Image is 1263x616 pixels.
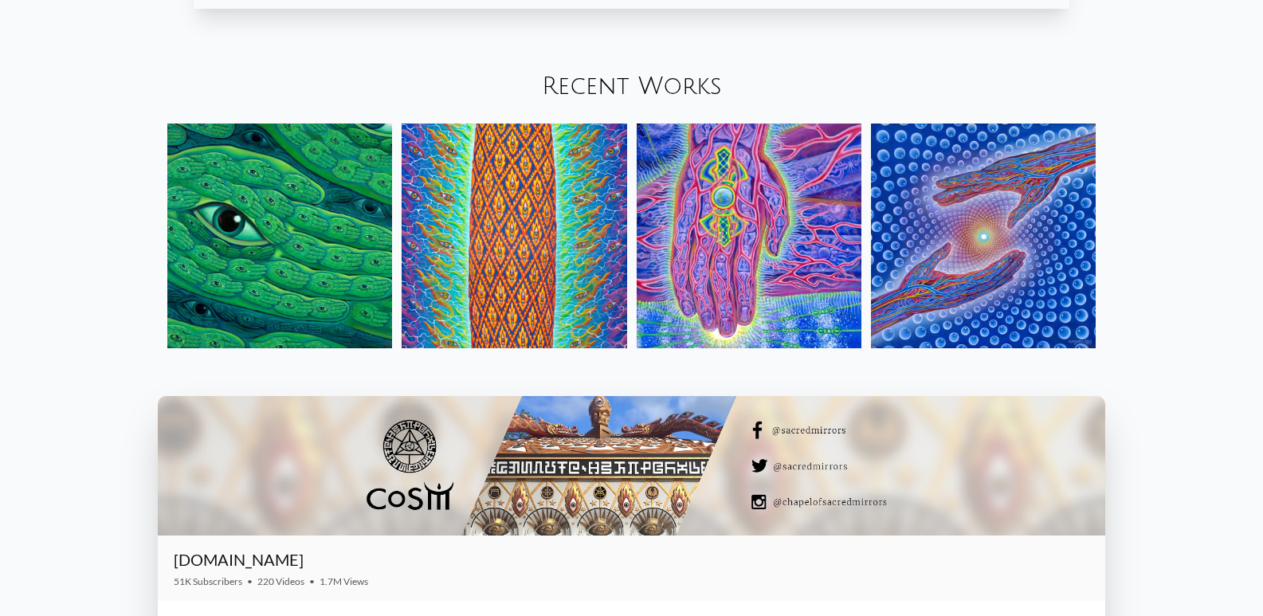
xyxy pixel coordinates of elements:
[993,556,1089,575] iframe: Subscribe to CoSM.TV on YouTube
[320,575,368,587] span: 1.7M Views
[174,550,304,569] a: [DOMAIN_NAME]
[542,73,722,100] a: Recent Works
[174,575,242,587] span: 51K Subscribers
[309,575,315,587] span: •
[257,575,304,587] span: 220 Videos
[247,575,253,587] span: •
